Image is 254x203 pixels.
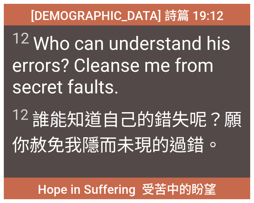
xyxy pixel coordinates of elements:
span: Who can understand his errors? Cleanse me from secret faults. [12,29,242,98]
sup: 12 [12,29,29,47]
wh5352: 我隱而未現 [64,135,222,155]
span: 誰能知道 [12,105,242,156]
sup: 12 [12,106,29,123]
span: [DEMOGRAPHIC_DATA] 詩篇 19:12 [31,6,224,24]
wh995: 自己的錯失 [12,110,242,155]
wh5641: 的過錯。 [152,135,222,155]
